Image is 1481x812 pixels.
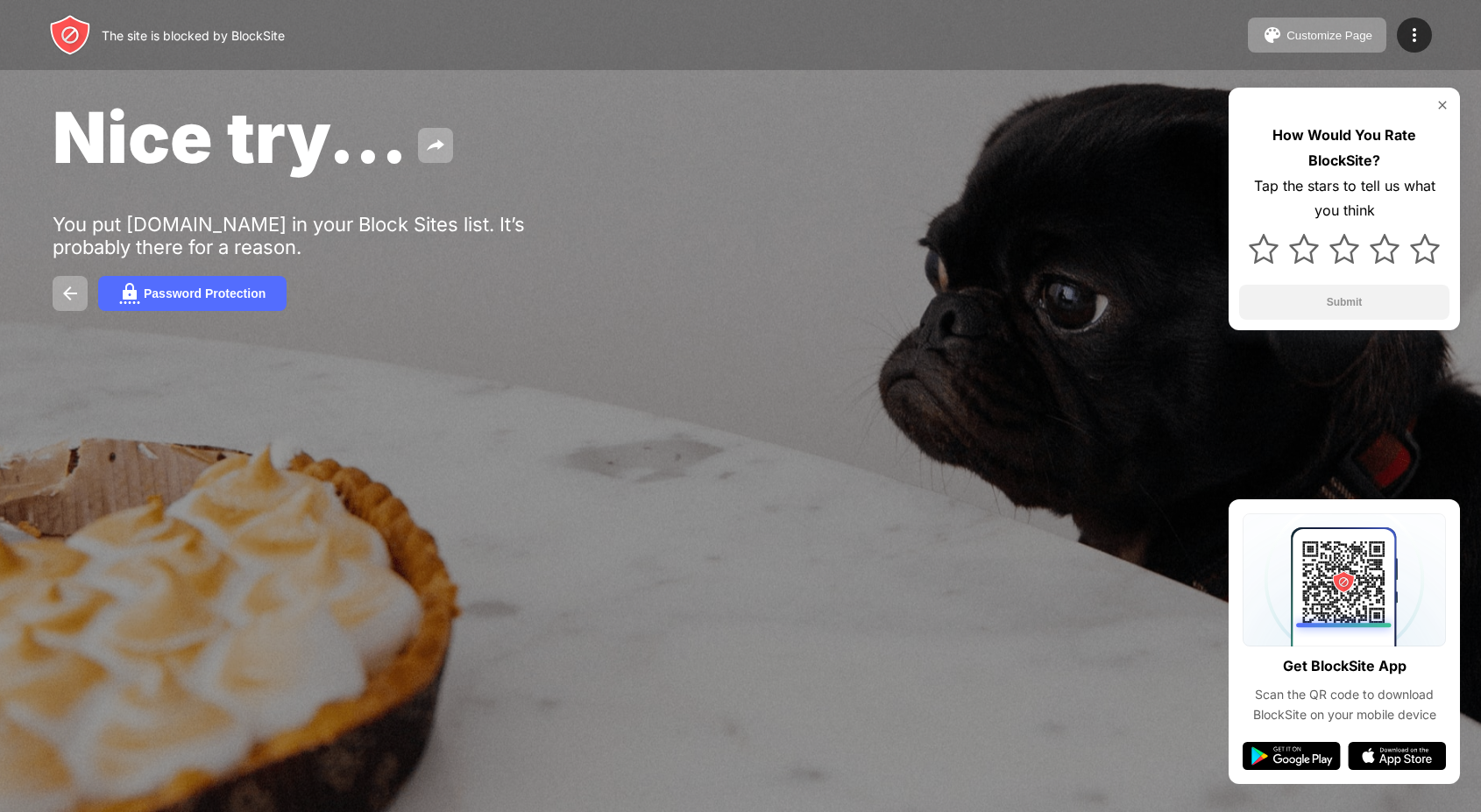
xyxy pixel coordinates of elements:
button: Submit [1239,285,1449,320]
button: Password Protection [98,276,287,311]
div: Customize Page [1286,29,1372,42]
img: star.svg [1410,234,1440,264]
div: Scan the QR code to download BlockSite on your mobile device [1243,685,1446,724]
img: star.svg [1249,234,1279,264]
img: qrcode.svg [1243,513,1446,646]
img: password.svg [119,283,140,304]
img: app-store.svg [1348,742,1446,770]
button: Customize Page [1248,18,1386,53]
div: How Would You Rate BlockSite? [1239,123,1449,173]
div: Tap the stars to tell us what you think [1239,173,1449,224]
div: The site is blocked by BlockSite [102,28,285,43]
img: rate-us-close.svg [1435,98,1449,112]
img: google-play.svg [1243,742,1341,770]
img: menu-icon.svg [1404,25,1425,46]
img: star.svg [1289,234,1319,264]
img: star.svg [1329,234,1359,264]
span: Nice try... [53,95,407,180]
div: Password Protection [144,286,266,300]
img: pallet.svg [1262,25,1283,46]
img: share.svg [425,135,446,156]
div: Get BlockSite App [1283,653,1407,679]
img: star.svg [1370,234,1400,264]
img: header-logo.svg [49,14,91,56]
div: You put [DOMAIN_NAME] in your Block Sites list. It’s probably there for a reason. [53,213,594,258]
img: back.svg [60,283,81,304]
